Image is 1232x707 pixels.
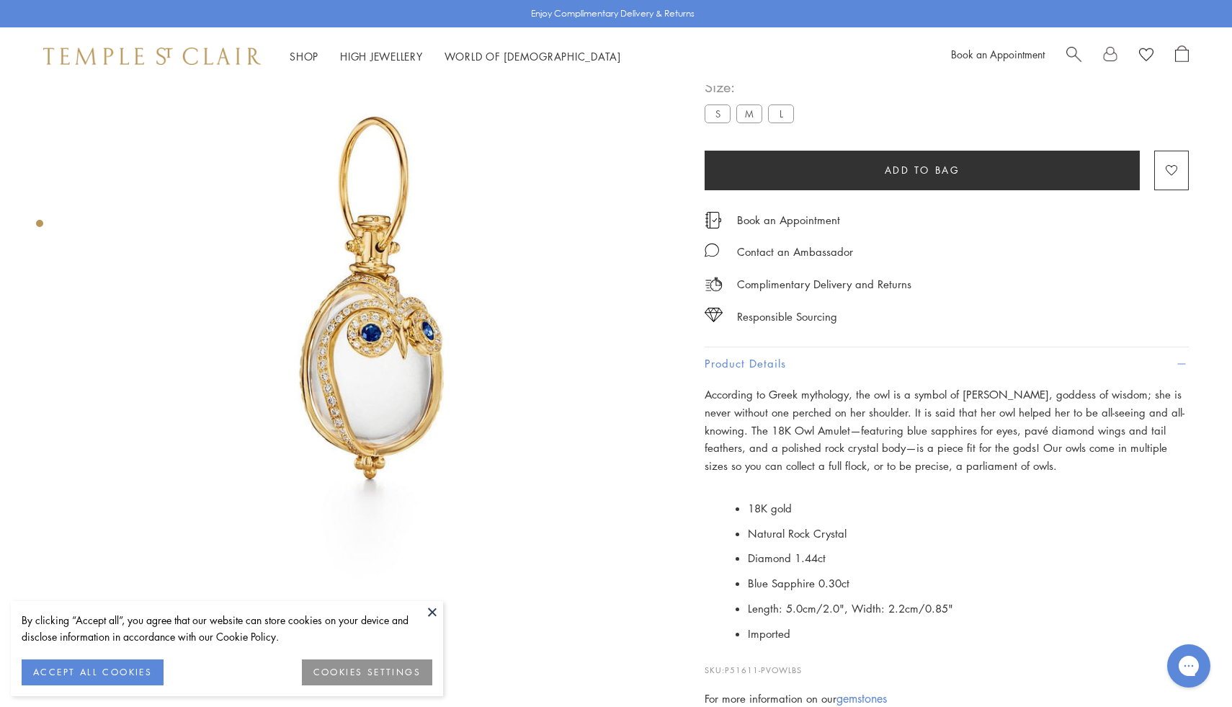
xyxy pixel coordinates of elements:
[36,216,43,239] div: Product gallery navigation
[705,649,1189,677] p: SKU:
[725,664,802,675] span: P51611-PVOWLBS
[748,496,1189,521] li: 18K gold
[705,105,731,123] label: S
[22,612,432,645] div: By clicking “Accept all”, you agree that our website can store cookies on your device and disclos...
[748,596,1189,621] li: Length: 5.0cm/2.0", Width: 2.2cm/0.85"
[705,243,719,257] img: MessageIcon-01_2.svg
[290,49,318,63] a: ShopShop
[705,75,800,99] span: Size:
[748,621,1189,646] li: Imported
[705,212,722,228] img: icon_appointment.svg
[1175,45,1189,67] a: Open Shopping Bag
[737,243,853,261] div: Contact an Ambassador
[768,105,794,123] label: L
[748,551,826,565] span: Diamond 1.44ct
[748,571,1189,596] li: Blue Sapphire 0.30ct
[445,49,621,63] a: World of [DEMOGRAPHIC_DATA]World of [DEMOGRAPHIC_DATA]
[737,308,837,326] div: Responsible Sourcing
[951,47,1045,61] a: Book an Appointment
[531,6,695,21] p: Enjoy Complimentary Delivery & Returns
[43,48,261,65] img: Temple St. Clair
[737,275,911,293] p: Complimentary Delivery and Returns
[1066,45,1081,67] a: Search
[705,308,723,322] img: icon_sourcing.svg
[290,48,621,66] nav: Main navigation
[302,659,432,685] button: COOKIES SETTINGS
[836,690,887,706] a: gemstones
[736,105,762,123] label: M
[1160,639,1218,693] iframe: Gorgias live chat messenger
[705,347,1189,380] button: Product Details
[705,386,1189,475] p: According to Greek mythology, the owl is a symbol of [PERSON_NAME], goddess of wisdom; she is nev...
[705,151,1140,190] button: Add to bag
[705,275,723,293] img: icon_delivery.svg
[737,212,840,228] a: Book an Appointment
[1139,45,1153,67] a: View Wishlist
[748,521,1189,546] li: Natural Rock Crystal
[885,162,960,178] span: Add to bag
[22,659,164,685] button: ACCEPT ALL COOKIES
[340,49,423,63] a: High JewelleryHigh Jewellery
